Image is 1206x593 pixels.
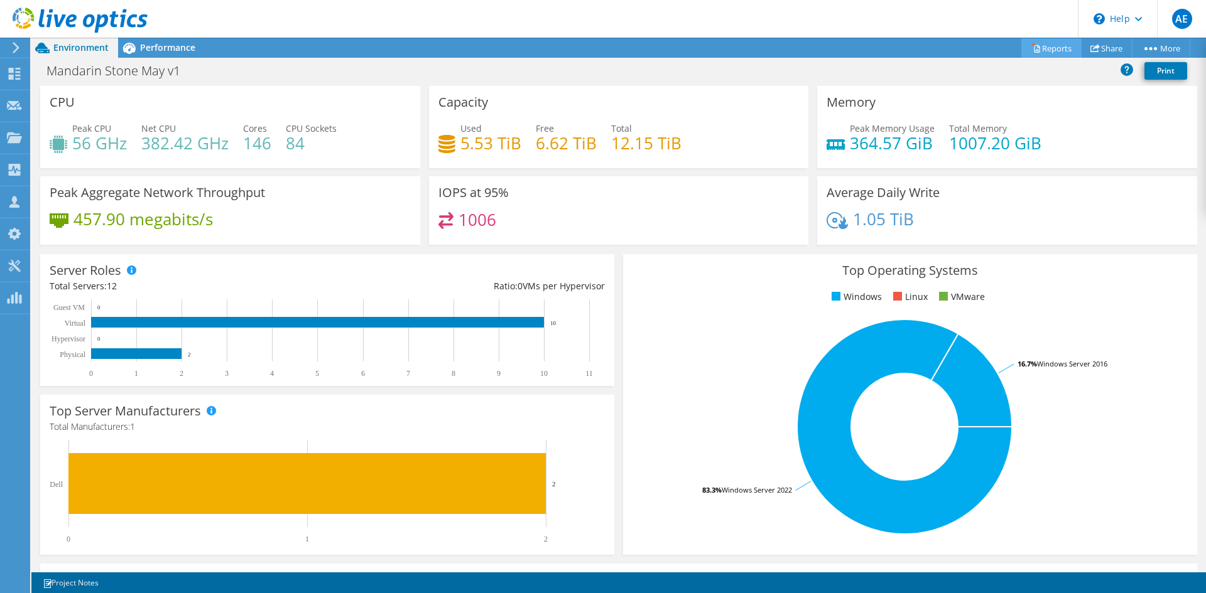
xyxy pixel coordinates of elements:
span: Performance [140,41,195,53]
text: 5 [315,369,319,378]
span: 1 [130,420,135,432]
text: 0 [89,369,93,378]
text: Dell [50,480,63,489]
text: 2 [552,480,556,488]
h4: 457.90 megabits/s [73,212,213,226]
h3: Server Roles [50,264,121,277]
text: Hypervisor [52,334,85,343]
text: 8 [452,369,455,378]
a: Print [1144,62,1187,80]
h4: 1.05 TiB [853,212,914,226]
span: 12 [107,280,117,292]
text: 4 [270,369,274,378]
div: Total Servers: [50,279,327,293]
a: Project Notes [34,575,107,590]
h4: 84 [286,136,337,150]
h4: 5.53 TiB [460,136,521,150]
tspan: 16.7% [1018,359,1037,368]
h3: Top Server Manufacturers [50,404,201,418]
span: Free [536,122,554,134]
text: Virtual [65,319,86,328]
span: Peak CPU [72,122,111,134]
text: 10 [540,369,548,378]
h4: Total Manufacturers: [50,420,605,434]
h4: 1007.20 GiB [949,136,1041,150]
text: 1 [134,369,138,378]
h3: CPU [50,95,75,109]
text: 0 [97,304,100,311]
text: 2 [180,369,183,378]
span: Net CPU [141,122,176,134]
span: Used [460,122,482,134]
text: 2 [188,351,191,358]
h3: Memory [827,95,876,109]
h4: 12.15 TiB [611,136,682,150]
tspan: Windows Server 2022 [722,485,792,494]
text: 9 [497,369,501,378]
h3: IOPS at 95% [438,186,509,200]
a: More [1132,38,1190,58]
h3: Top Operating Systems [633,264,1188,277]
h4: 1006 [459,213,496,227]
div: Ratio: VMs per Hypervisor [327,279,605,293]
span: Cores [243,122,267,134]
text: 11 [585,369,593,378]
text: 3 [225,369,229,378]
li: Windows [828,290,882,304]
svg: \n [1094,13,1105,24]
text: Guest VM [53,303,85,312]
a: Reports [1021,38,1082,58]
li: Linux [890,290,928,304]
h3: Peak Aggregate Network Throughput [50,186,265,200]
text: 1 [305,535,309,543]
span: Total Memory [949,122,1007,134]
text: 2 [544,535,548,543]
span: AE [1172,9,1192,29]
span: 0 [518,280,523,292]
h4: 382.42 GHz [141,136,229,150]
h4: 364.57 GiB [850,136,935,150]
tspan: Windows Server 2016 [1037,359,1107,368]
span: Peak Memory Usage [850,122,935,134]
h3: Capacity [438,95,488,109]
tspan: 83.3% [702,485,722,494]
h4: 56 GHz [72,136,127,150]
span: Environment [53,41,109,53]
text: 0 [67,535,70,543]
text: Physical [60,350,85,359]
span: Total [611,122,632,134]
h3: Average Daily Write [827,186,940,200]
span: CPU Sockets [286,122,337,134]
text: 10 [550,320,557,326]
li: VMware [936,290,985,304]
h1: Mandarin Stone May v1 [41,64,200,78]
h4: 146 [243,136,271,150]
h4: 6.62 TiB [536,136,597,150]
text: 6 [361,369,365,378]
text: 7 [406,369,410,378]
a: Share [1081,38,1133,58]
text: 0 [97,336,100,342]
